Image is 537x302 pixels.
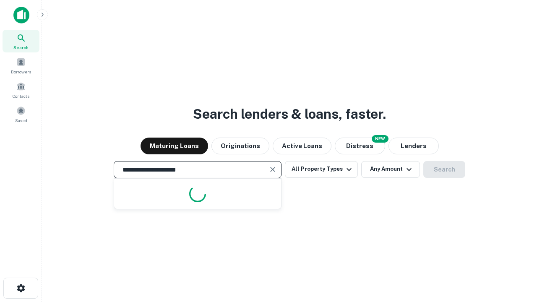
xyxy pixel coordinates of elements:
a: Contacts [3,78,39,101]
button: Maturing Loans [141,138,208,154]
span: Borrowers [11,68,31,75]
button: Lenders [388,138,439,154]
a: Search [3,30,39,52]
span: Contacts [13,93,29,99]
div: NEW [372,135,388,143]
img: capitalize-icon.png [13,7,29,23]
h3: Search lenders & loans, faster. [193,104,386,124]
a: Saved [3,103,39,125]
button: Any Amount [361,161,420,178]
button: Clear [267,164,279,175]
iframe: Chat Widget [495,235,537,275]
span: Saved [15,117,27,124]
button: All Property Types [285,161,358,178]
button: Originations [211,138,269,154]
span: Search [13,44,29,51]
button: Search distressed loans with lien and other non-mortgage details. [335,138,385,154]
a: Borrowers [3,54,39,77]
button: Active Loans [273,138,331,154]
